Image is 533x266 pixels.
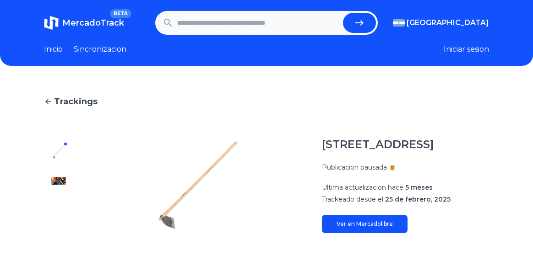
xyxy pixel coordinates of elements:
img: Azadón Lane No.3 De 2.1 Lb Con Mango Madera De 54 102918 [92,137,304,233]
h1: [STREET_ADDRESS] [322,137,434,152]
span: BETA [110,9,131,18]
button: [GEOGRAPHIC_DATA] [393,17,489,28]
span: Trackings [54,95,98,108]
a: Inicio [44,44,63,55]
img: Azadón Lane No.3 De 2.1 Lb Con Mango Madera De 54 102918 [51,144,66,159]
span: MercadoTrack [62,18,124,28]
span: [GEOGRAPHIC_DATA] [407,17,489,28]
a: Trackings [44,95,489,108]
span: Trackeado desde el [322,195,383,203]
p: Publicacion pausada [322,163,387,172]
span: 25 de febrero, 2025 [385,195,451,203]
img: Argentina [393,19,405,27]
a: Sincronizacion [74,44,126,55]
img: Azadón Lane No.3 De 2.1 Lb Con Mango Madera De 54 102918 [51,174,66,188]
a: MercadoTrackBETA [44,16,124,30]
span: Ultima actualizacion hace [322,183,403,192]
img: MercadoTrack [44,16,59,30]
span: 5 meses [405,183,433,192]
button: Iniciar sesion [444,44,489,55]
a: Ver en Mercadolibre [322,215,408,233]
